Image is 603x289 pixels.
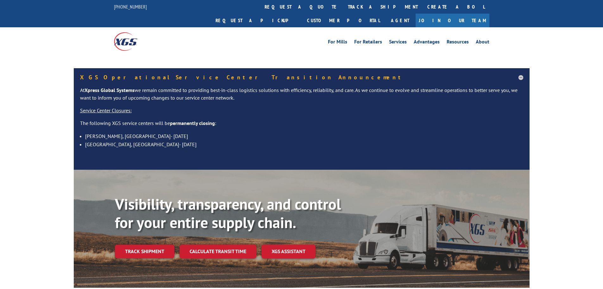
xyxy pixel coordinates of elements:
[328,39,347,46] a: For Mills
[80,107,132,114] u: Service Center Closures:
[389,39,407,46] a: Services
[476,39,489,46] a: About
[385,14,416,27] a: Agent
[115,194,341,232] b: Visibility, transparency, and control for your entire supply chain.
[114,3,147,10] a: [PHONE_NUMBER]
[85,140,523,148] li: [GEOGRAPHIC_DATA], [GEOGRAPHIC_DATA]- [DATE]
[302,14,385,27] a: Customer Portal
[414,39,440,46] a: Advantages
[179,245,256,258] a: Calculate transit time
[447,39,469,46] a: Resources
[416,14,489,27] a: Join Our Team
[80,87,523,107] p: At we remain committed to providing best-in-class logistics solutions with efficiency, reliabilit...
[354,39,382,46] a: For Retailers
[211,14,302,27] a: Request a pickup
[170,120,215,126] strong: permanently closing
[80,75,523,80] h5: XGS Operational Service Center Transition Announcement
[115,245,174,258] a: Track shipment
[261,245,316,258] a: XGS ASSISTANT
[85,87,135,93] strong: Xpress Global Systems
[85,132,523,140] li: [PERSON_NAME], [GEOGRAPHIC_DATA]- [DATE]
[80,120,523,132] p: The following XGS service centers will be :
